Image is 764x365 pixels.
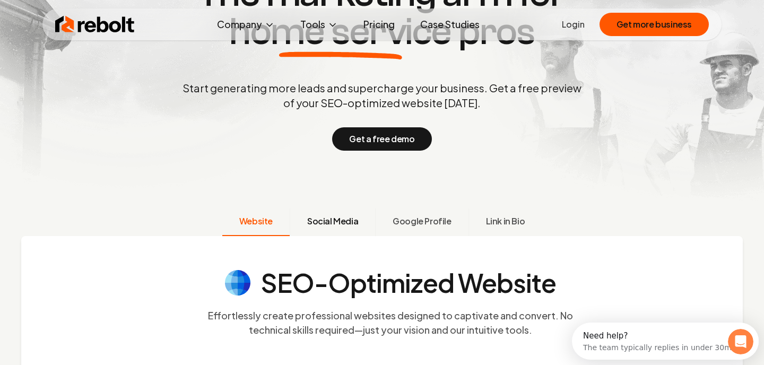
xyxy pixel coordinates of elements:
[412,14,488,35] a: Case Studies
[486,215,525,228] span: Link in Bio
[180,81,584,110] p: Start generating more leads and supercharge your business. Get a free preview of your SEO-optimiz...
[239,215,273,228] span: Website
[222,208,290,236] button: Website
[307,215,358,228] span: Social Media
[209,14,283,35] button: Company
[11,18,160,29] div: The team typically replies in under 30m
[600,13,709,36] button: Get more business
[562,18,585,31] a: Login
[572,323,759,360] iframe: Intercom live chat discovery launcher
[261,270,556,296] h4: SEO-Optimized Website
[332,127,431,151] button: Get a free demo
[355,14,403,35] a: Pricing
[375,208,468,236] button: Google Profile
[229,13,452,51] span: home service
[468,208,542,236] button: Link in Bio
[11,9,160,18] div: Need help?
[393,215,451,228] span: Google Profile
[55,14,135,35] img: Rebolt Logo
[290,208,375,236] button: Social Media
[4,4,191,33] div: Open Intercom Messenger
[728,329,753,354] iframe: Intercom live chat
[292,14,346,35] button: Tools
